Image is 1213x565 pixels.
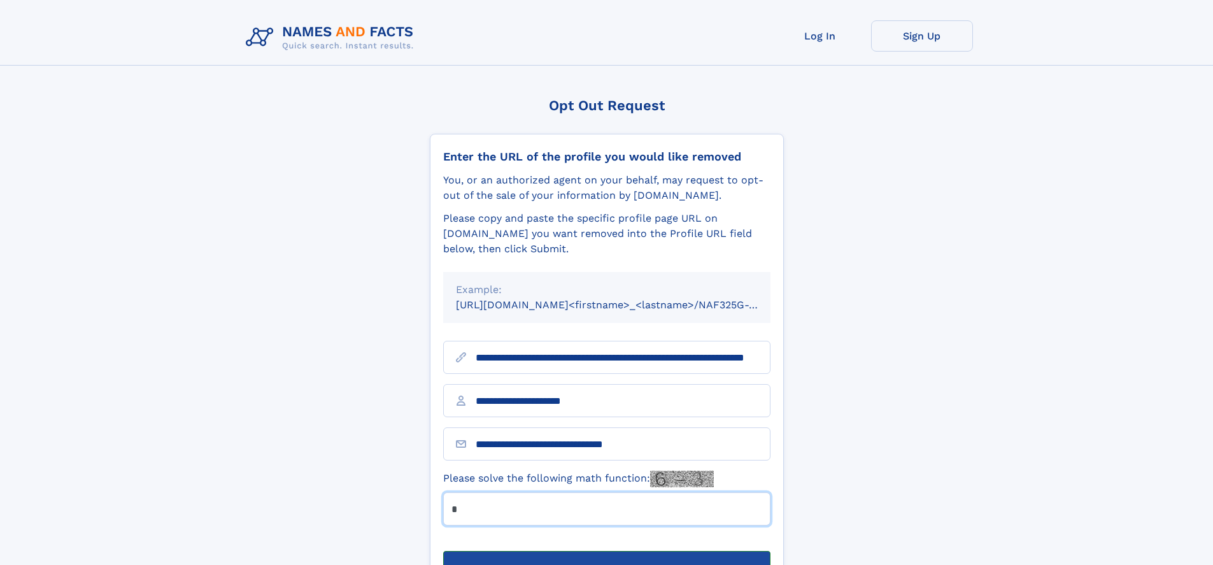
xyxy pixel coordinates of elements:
a: Sign Up [871,20,973,52]
div: Please copy and paste the specific profile page URL on [DOMAIN_NAME] you want removed into the Pr... [443,211,770,257]
label: Please solve the following math function: [443,471,714,487]
small: [URL][DOMAIN_NAME]<firstname>_<lastname>/NAF325G-xxxxxxxx [456,299,795,311]
div: Opt Out Request [430,97,784,113]
div: You, or an authorized agent on your behalf, may request to opt-out of the sale of your informatio... [443,173,770,203]
a: Log In [769,20,871,52]
img: Logo Names and Facts [241,20,424,55]
div: Example: [456,282,758,297]
div: Enter the URL of the profile you would like removed [443,150,770,164]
